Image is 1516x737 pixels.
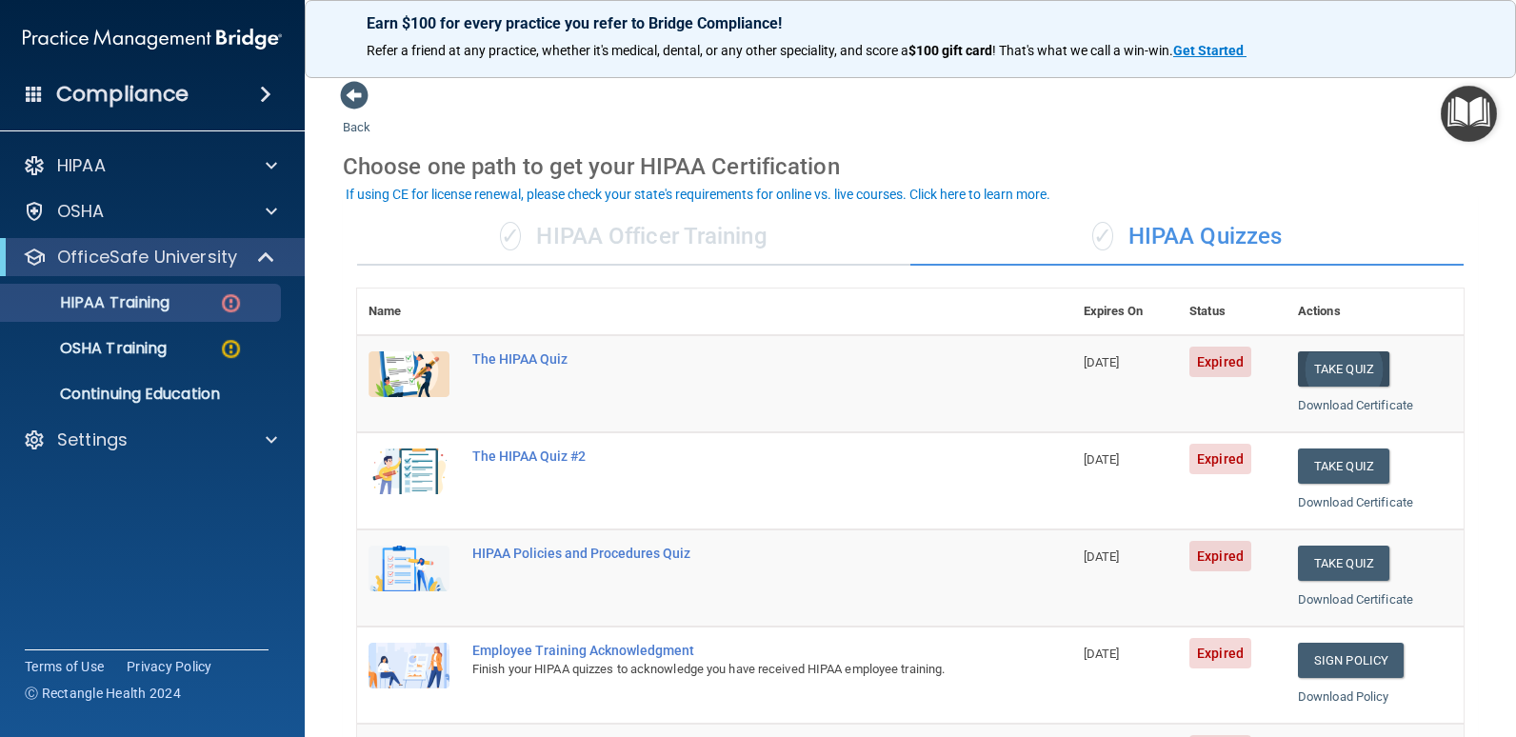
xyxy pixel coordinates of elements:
button: Take Quiz [1298,546,1389,581]
a: Terms of Use [25,657,104,676]
p: Earn $100 for every practice you refer to Bridge Compliance! [367,14,1454,32]
p: HIPAA [57,154,106,177]
a: Privacy Policy [127,657,212,676]
button: Take Quiz [1298,351,1389,387]
strong: $100 gift card [908,43,992,58]
a: Back [343,97,370,134]
a: Download Certificate [1298,592,1413,607]
strong: Get Started [1173,43,1244,58]
p: Settings [57,428,128,451]
a: HIPAA [23,154,277,177]
span: [DATE] [1084,647,1120,661]
a: Get Started [1173,43,1247,58]
span: [DATE] [1084,452,1120,467]
img: warning-circle.0cc9ac19.png [219,337,243,361]
p: OSHA Training [12,339,167,358]
div: HIPAA Officer Training [357,209,910,266]
span: Expired [1189,541,1251,571]
img: danger-circle.6113f641.png [219,291,243,315]
span: Ⓒ Rectangle Health 2024 [25,684,181,703]
span: Expired [1189,347,1251,377]
span: ✓ [1092,222,1113,250]
span: [DATE] [1084,549,1120,564]
a: Download Certificate [1298,398,1413,412]
a: Download Certificate [1298,495,1413,509]
span: ✓ [500,222,521,250]
th: Actions [1287,289,1464,335]
th: Name [357,289,461,335]
th: Expires On [1072,289,1179,335]
div: The HIPAA Quiz #2 [472,448,977,464]
a: OSHA [23,200,277,223]
span: ! That's what we call a win-win. [992,43,1173,58]
a: Settings [23,428,277,451]
button: Open Resource Center [1441,86,1497,142]
div: Employee Training Acknowledgment [472,643,977,658]
span: Expired [1189,638,1251,668]
div: Choose one path to get your HIPAA Certification [343,139,1478,194]
p: Continuing Education [12,385,272,404]
div: HIPAA Quizzes [910,209,1464,266]
div: HIPAA Policies and Procedures Quiz [472,546,977,561]
a: Download Policy [1298,689,1389,704]
p: OfficeSafe University [57,246,237,269]
div: If using CE for license renewal, please check your state's requirements for online vs. live cours... [346,188,1050,201]
button: Take Quiz [1298,448,1389,484]
img: PMB logo [23,20,282,58]
button: If using CE for license renewal, please check your state's requirements for online vs. live cours... [343,185,1053,204]
p: HIPAA Training [12,293,170,312]
a: Sign Policy [1298,643,1404,678]
h4: Compliance [56,81,189,108]
span: Expired [1189,444,1251,474]
span: Refer a friend at any practice, whether it's medical, dental, or any other speciality, and score a [367,43,908,58]
th: Status [1178,289,1287,335]
a: OfficeSafe University [23,246,276,269]
div: Finish your HIPAA quizzes to acknowledge you have received HIPAA employee training. [472,658,977,681]
span: [DATE] [1084,355,1120,369]
p: OSHA [57,200,105,223]
div: The HIPAA Quiz [472,351,977,367]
